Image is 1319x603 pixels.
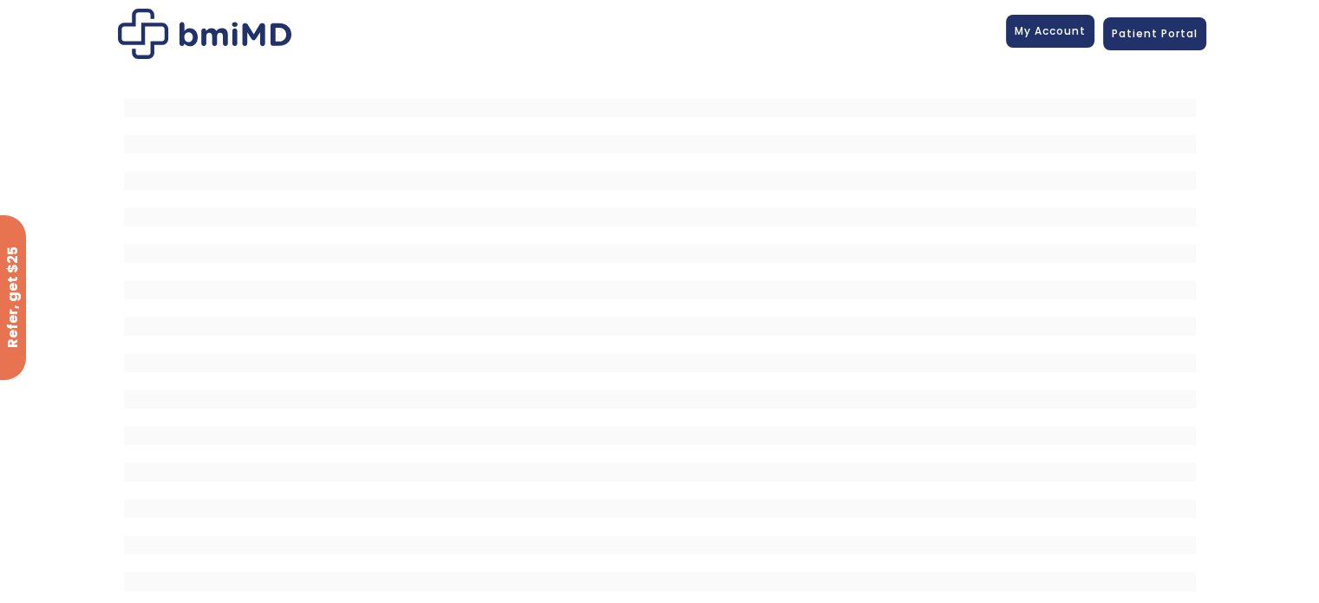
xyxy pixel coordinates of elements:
[124,81,1196,601] iframe: MDI Patient Messaging Portal
[1103,17,1206,50] a: Patient Portal
[1112,26,1198,41] span: Patient Portal
[1006,15,1094,48] a: My Account
[118,9,291,59] img: Patient Messaging Portal
[1015,23,1086,38] span: My Account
